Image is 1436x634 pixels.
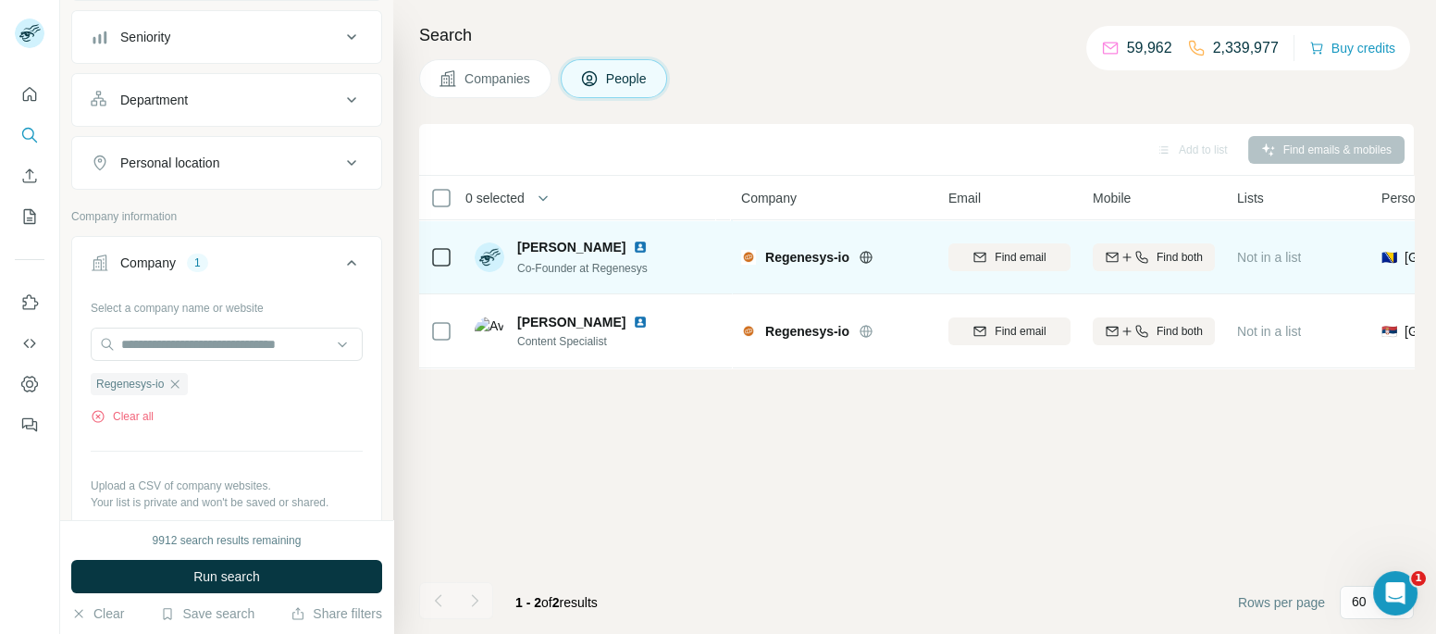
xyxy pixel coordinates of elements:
[741,189,797,207] span: Company
[475,317,504,346] img: Avatar
[120,154,219,172] div: Personal location
[1381,248,1397,267] span: 🇧🇦
[465,189,525,207] span: 0 selected
[15,200,44,233] button: My lists
[1238,593,1325,612] span: Rows per page
[517,238,625,256] span: [PERSON_NAME]
[72,141,381,185] button: Personal location
[515,595,541,610] span: 1 - 2
[91,478,363,494] p: Upload a CSV of company websites.
[15,78,44,111] button: Quick start
[15,159,44,193] button: Enrich CSV
[995,249,1046,266] span: Find email
[15,118,44,152] button: Search
[1411,571,1426,586] span: 1
[1093,189,1131,207] span: Mobile
[15,286,44,319] button: Use Surfe on LinkedIn
[91,494,363,511] p: Your list is private and won't be saved or shared.
[1352,592,1367,611] p: 60
[120,254,176,272] div: Company
[72,241,381,292] button: Company1
[995,323,1046,340] span: Find email
[187,255,208,271] div: 1
[1373,571,1417,615] iframe: Intercom live chat
[91,408,154,425] button: Clear all
[72,15,381,59] button: Seniority
[765,322,849,341] span: Regenesys-io
[517,333,655,350] span: Content Specialist
[120,28,170,46] div: Seniority
[72,78,381,122] button: Department
[741,324,756,339] img: Logo of Regenesys-io
[948,243,1071,271] button: Find email
[419,22,1414,48] h4: Search
[1237,250,1301,265] span: Not in a list
[15,327,44,360] button: Use Surfe API
[96,376,164,392] span: Regenesys-io
[1157,323,1203,340] span: Find both
[71,604,124,623] button: Clear
[1093,243,1215,271] button: Find both
[948,317,1071,345] button: Find email
[475,242,504,272] img: Avatar
[1381,322,1397,341] span: 🇷🇸
[1309,35,1395,61] button: Buy credits
[517,262,648,275] span: Co-Founder at Regenesys
[464,69,532,88] span: Companies
[541,595,552,610] span: of
[606,69,649,88] span: People
[153,532,302,549] div: 9912 search results remaining
[15,408,44,441] button: Feedback
[160,604,254,623] button: Save search
[948,189,981,207] span: Email
[765,248,849,267] span: Regenesys-io
[71,208,382,225] p: Company information
[1127,37,1172,59] p: 59,962
[517,313,625,331] span: [PERSON_NAME]
[633,240,648,255] img: LinkedIn logo
[633,315,648,329] img: LinkedIn logo
[1093,317,1215,345] button: Find both
[1213,37,1279,59] p: 2,339,977
[71,560,382,593] button: Run search
[193,567,260,586] span: Run search
[552,595,560,610] span: 2
[91,292,363,317] div: Select a company name or website
[291,604,382,623] button: Share filters
[1157,249,1203,266] span: Find both
[120,91,188,109] div: Department
[741,250,756,265] img: Logo of Regenesys-io
[1237,189,1264,207] span: Lists
[15,367,44,401] button: Dashboard
[1237,324,1301,339] span: Not in a list
[515,595,598,610] span: results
